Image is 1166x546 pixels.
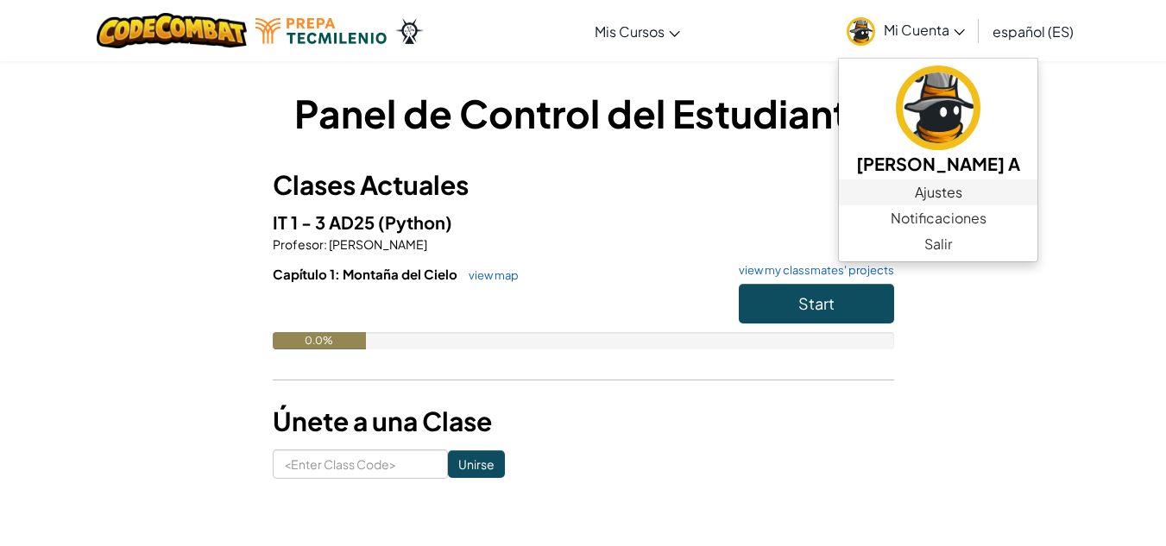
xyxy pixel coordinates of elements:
[273,266,460,282] span: Capítulo 1: Montaña del Cielo
[97,13,248,48] img: CodeCombat logo
[839,205,1037,231] a: Notificaciones
[586,8,689,54] a: Mis Cursos
[273,236,324,252] span: Profesor
[273,211,378,233] span: IT 1 - 3 AD25
[739,284,894,323] button: Start
[847,17,875,46] img: avatar
[273,166,894,204] h3: Clases Actuales
[448,450,505,478] input: Unirse
[856,150,1020,177] h5: [PERSON_NAME] A
[839,63,1037,179] a: [PERSON_NAME] A
[327,236,427,252] span: [PERSON_NAME]
[838,3,974,58] a: Mi Cuenta
[273,86,894,140] h1: Panel de Control del Estudiante
[993,22,1074,41] span: español (ES)
[891,208,986,229] span: Notificaciones
[378,211,452,233] span: (Python)
[984,8,1082,54] a: español (ES)
[324,236,327,252] span: :
[896,66,980,150] img: avatar
[460,268,519,282] a: view map
[273,449,448,479] input: <Enter Class Code>
[798,293,835,313] span: Start
[273,402,894,441] h3: Únete a una Clase
[839,231,1037,257] a: Salir
[255,18,387,44] img: Tecmilenio logo
[884,21,965,39] span: Mi Cuenta
[395,18,423,44] img: Ozaria
[273,332,366,349] div: 0.0%
[839,179,1037,205] a: Ajustes
[595,22,665,41] span: Mis Cursos
[730,265,894,276] a: view my classmates' projects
